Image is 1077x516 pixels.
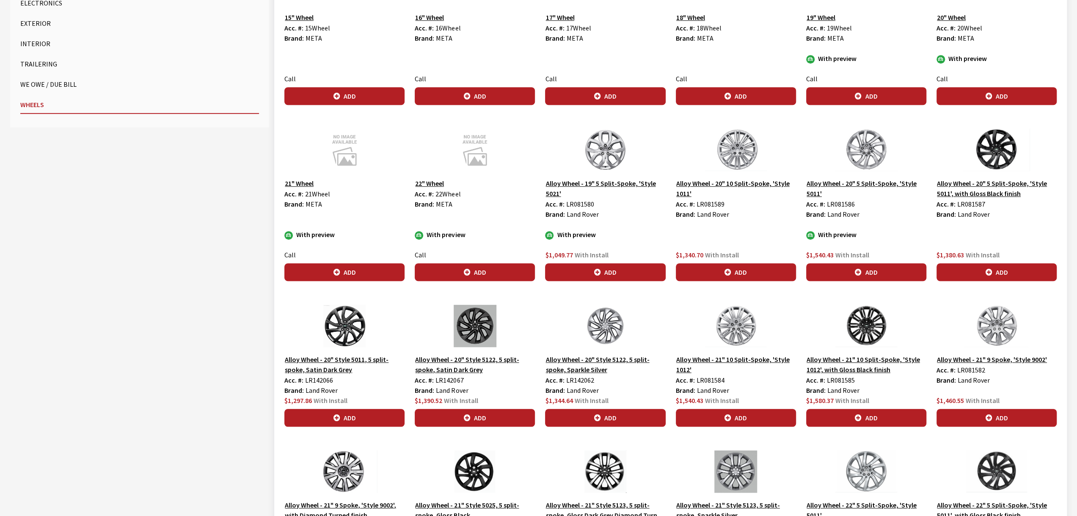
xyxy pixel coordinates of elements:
div: With preview [415,229,535,240]
img: Image for Alloy Wheel - 22&quot; 5 Split-Spoke, &#39;Style 5011&#39; [806,450,926,493]
button: Add [545,409,665,427]
span: LR142062 [566,376,594,384]
span: 21Wheel [305,190,330,198]
span: Land Rover [958,210,990,218]
button: Add [806,409,926,427]
span: $1,540.43 [806,251,834,259]
span: With Install [966,396,1000,405]
span: $1,049.77 [545,251,573,259]
label: Brand: [545,385,565,395]
label: Brand: [415,385,434,395]
span: 15Wheel [305,24,330,32]
label: Acc. #: [284,189,303,199]
span: LR081587 [957,200,985,208]
span: LR081584 [697,376,724,384]
label: Brand: [284,33,304,43]
label: Acc. #: [937,23,956,33]
label: Brand: [676,33,695,43]
button: Alloy Wheel - 20" 5 Split-Spoke, 'Style 5011' [806,178,926,199]
span: LR081582 [957,366,985,374]
img: Image for Alloy Wheel - 21&quot; Style 5123, 5 split-spoke, Sparkle Silver [676,450,796,493]
label: Call [806,74,818,84]
label: Acc. #: [545,375,564,385]
img: Image for 22&quot; Wheel [415,129,535,171]
img: Image for Alloy Wheel - 20&quot; Style 5011, 5 split-spoke, Satin Dark Grey [284,305,405,347]
button: Trailering [20,55,259,72]
label: Acc. #: [415,375,434,385]
span: Land Rover [566,210,598,218]
label: Call [937,74,948,84]
button: Alloy Wheel - 20" Style 5122, 5 split-spoke, Sparkle Silver [545,354,665,375]
span: 20Wheel [957,24,982,32]
button: 17" Wheel [545,12,575,23]
label: Acc. #: [415,23,434,33]
span: $1,460.55 [937,396,964,405]
button: Add [676,87,796,105]
span: With Install [966,251,1000,259]
img: Image for 21&quot; Wheel [284,129,405,171]
button: 21" Wheel [284,178,314,189]
label: Brand: [545,209,565,219]
button: Interior [20,35,259,52]
span: 17Wheel [566,24,591,32]
label: Acc. #: [806,199,825,209]
button: Add [937,263,1057,281]
span: Land Rover [958,376,990,384]
span: Land Rover [306,386,338,395]
label: Brand: [676,209,695,219]
button: We Owe / Due Bill [20,76,259,93]
span: META [566,34,583,42]
span: $1,344.64 [545,396,573,405]
img: Image for Alloy Wheel - 20&quot; 5 Split-Spoke, &#39;Style 5011&#39;, with Gloss Black finish [937,129,1057,171]
img: Image for Alloy Wheel - 20&quot; Style 5122, 5 split-spoke, Sparkle Silver [545,305,665,347]
button: 20" Wheel [937,12,966,23]
button: Add [937,87,1057,105]
button: Alloy Wheel - 20" Style 5011, 5 split-spoke, Satin Dark Grey [284,354,405,375]
span: With Install [314,396,347,405]
button: Add [415,263,535,281]
label: Acc. #: [284,23,303,33]
label: Acc. #: [676,23,695,33]
span: META [958,34,974,42]
span: LR081580 [566,200,594,208]
span: 19Wheel [827,24,852,32]
span: With Install [835,251,869,259]
label: Call [545,74,556,84]
span: With Install [705,251,739,259]
span: LR081589 [697,200,724,208]
label: Brand: [284,385,304,395]
button: Add [806,87,926,105]
button: Alloy Wheel - 20" 5 Split-Spoke, 'Style 5011', with Gloss Black finish [937,178,1057,199]
span: META [436,34,452,42]
button: Add [415,409,535,427]
img: Image for Alloy Wheel - 21&quot; Style 5025, 5 split-spoke, Gloss Black [415,450,535,493]
label: Brand: [937,33,956,43]
span: Land Rover [697,210,729,218]
img: Image for Alloy Wheel - 21&quot; 10 Split-Spoke, &#39;Style 1012&#39; [676,305,796,347]
label: Acc. #: [676,199,695,209]
img: Image for Alloy Wheel - 21&quot; 10 Split-Spoke, &#39;Style 1012&#39;, with Gloss Black finish [806,305,926,347]
span: $1,540.43 [676,396,703,405]
label: Acc. #: [284,375,303,385]
label: Call [284,74,296,84]
label: Acc. #: [937,199,956,209]
label: Call [415,74,426,84]
label: Call [415,250,426,260]
span: LR142067 [435,376,463,384]
span: Land Rover [697,386,729,395]
button: Add [937,409,1057,427]
span: $1,380.63 [937,251,964,259]
label: Acc. #: [806,375,825,385]
span: LR142066 [305,376,333,384]
div: With preview [937,53,1057,63]
label: Acc. #: [545,199,564,209]
label: Brand: [806,209,826,219]
button: Alloy Wheel - 19" 5 Split-Spoke, 'Style 5021' [545,178,665,199]
span: META [306,200,322,208]
span: LR081586 [827,200,855,208]
label: Brand: [937,375,956,385]
span: Land Rover [566,386,598,395]
div: With preview [806,53,926,63]
label: Call [284,250,296,260]
span: 18Wheel [697,24,722,32]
